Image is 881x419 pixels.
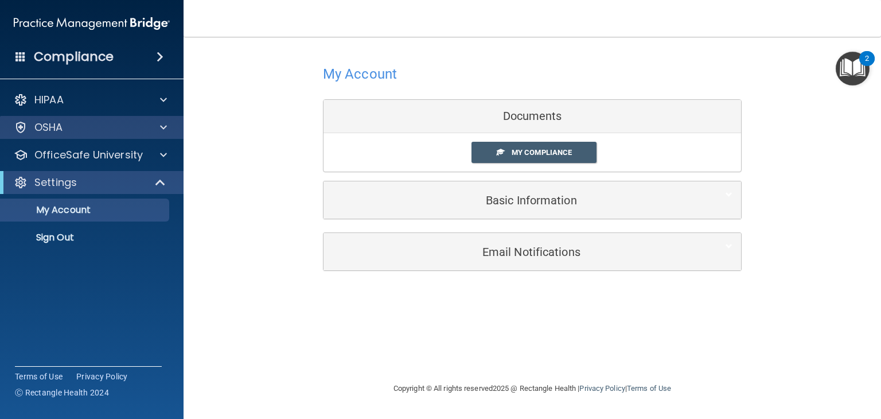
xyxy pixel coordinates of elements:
[14,12,170,35] img: PMB logo
[14,148,167,162] a: OfficeSafe University
[14,176,166,189] a: Settings
[14,121,167,134] a: OSHA
[627,384,671,393] a: Terms of Use
[34,93,64,107] p: HIPAA
[865,59,869,73] div: 2
[15,371,63,382] a: Terms of Use
[323,67,397,82] h4: My Account
[7,232,164,243] p: Sign Out
[34,121,63,134] p: OSHA
[34,176,77,189] p: Settings
[332,194,697,207] h5: Basic Information
[34,49,114,65] h4: Compliance
[7,204,164,216] p: My Account
[512,148,572,157] span: My Compliance
[15,387,109,398] span: Ⓒ Rectangle Health 2024
[332,239,732,265] a: Email Notifications
[824,346,867,389] iframe: Drift Widget Chat Controller
[579,384,625,393] a: Privacy Policy
[76,371,128,382] a: Privacy Policy
[332,246,697,258] h5: Email Notifications
[14,93,167,107] a: HIPAA
[34,148,143,162] p: OfficeSafe University
[323,370,742,407] div: Copyright © All rights reserved 2025 @ Rectangle Health | |
[323,100,741,133] div: Documents
[332,187,732,213] a: Basic Information
[836,52,870,86] button: Open Resource Center, 2 new notifications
